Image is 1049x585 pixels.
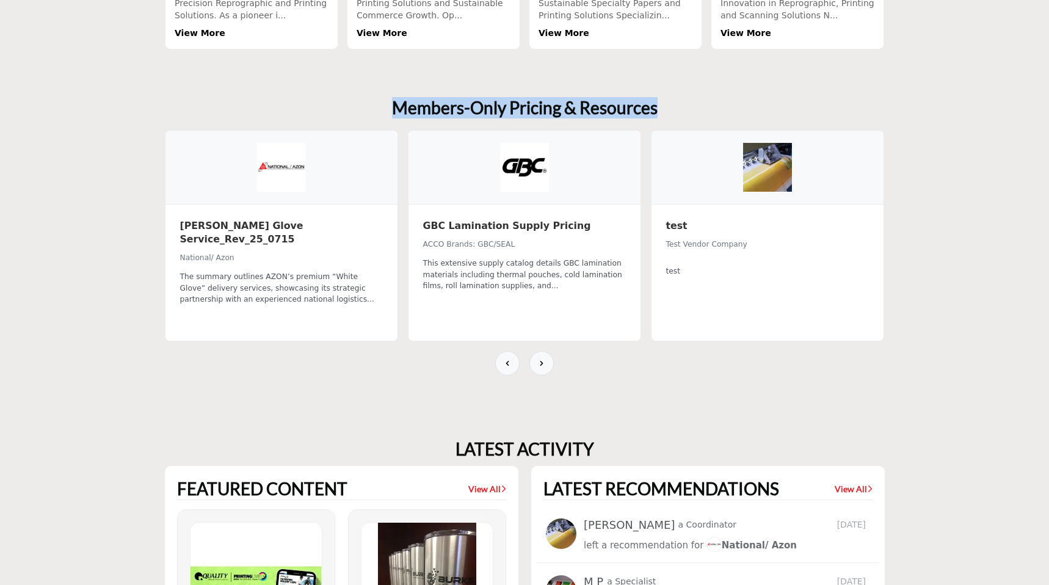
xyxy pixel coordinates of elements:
h2: LATEST RECOMMENDATIONS [543,479,779,500]
a: View More [357,28,407,38]
p: test [666,266,869,277]
img: National/ Azon [257,143,306,192]
a: View More [175,28,225,38]
span: left a recommendation for [584,540,703,551]
h2: FEATURED CONTENT [177,479,347,500]
span: [DATE] [837,518,869,531]
span: National/ Azon [180,253,234,262]
a: test [666,219,869,238]
div: The summary outlines AZON’s premium “White Glove” delivery services, showcasing its strategic par... [180,271,383,305]
a: View More [721,28,771,38]
span: ACCO Brands: GBC/SEAL [423,240,515,249]
img: image [706,537,722,552]
span: National/ Azon [706,540,797,551]
a: GBC Lamination Supply Pricing [423,219,626,238]
h3: test [666,219,869,233]
img: avtar-image [546,518,576,549]
h5: [PERSON_NAME] [584,518,675,532]
h2: Members-Only Pricing & Resources [392,98,658,118]
h2: LATEST ACTIVITY [456,439,594,460]
a: View More [539,28,589,38]
h3: [PERSON_NAME] Glove Service_Rev_25_0715 [180,219,383,246]
span: Test Vendor Company [666,240,747,249]
a: View All [468,483,506,495]
img: ACCO Brands: GBC/SEAL [500,143,549,192]
a: View All [835,483,873,495]
div: This extensive supply catalog details GBC lamination materials including thermal pouches, cold la... [423,258,626,291]
p: a Coordinator [678,518,736,531]
h3: GBC Lamination Supply Pricing [423,219,626,233]
img: Test Vendor Company [743,143,792,192]
a: [PERSON_NAME] Glove Service_Rev_25_0715 [180,219,383,251]
a: imageNational/ Azon [706,538,797,553]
